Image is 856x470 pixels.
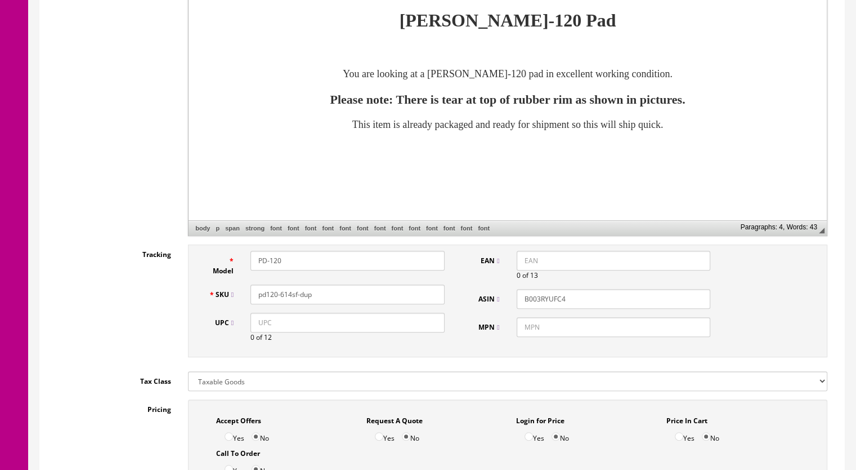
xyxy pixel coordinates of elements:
[225,432,233,441] input: Yes
[552,426,569,444] label: No
[268,223,284,233] a: font element
[517,251,711,271] input: EAN
[164,124,475,135] font: This item is already packaged and ready for shipment so this will ship quick.
[215,318,234,327] span: UPC
[216,444,260,459] label: Call To Order
[200,251,242,276] label: Model
[48,245,180,260] label: Tracking
[675,432,683,441] input: Yes
[702,432,710,441] input: No
[517,289,711,309] input: ASIN
[459,223,475,233] a: font element
[256,332,272,342] span: of 12
[252,432,260,441] input: No
[250,313,445,332] input: UPC
[525,432,533,441] input: Yes
[389,223,405,233] a: font element
[406,223,423,233] a: font element
[250,332,254,342] span: 0
[402,426,419,444] label: No
[481,256,499,265] span: EAN
[552,432,560,441] input: No
[252,426,269,444] label: No
[372,223,388,233] a: font element
[402,432,410,441] input: No
[476,223,492,233] a: font element
[213,223,222,233] a: p element
[516,411,564,426] label: Login for Price
[441,223,458,233] a: font element
[666,411,707,426] label: Price In Cart
[478,322,499,332] span: MPN
[355,223,371,233] a: font element
[522,271,538,280] span: of 13
[424,223,440,233] a: font element
[216,411,261,426] label: Accept Offers
[154,73,484,85] font: You are looking at a [PERSON_NAME]-120 pad in excellent working condition.
[478,294,499,304] span: ASIN
[48,371,180,387] label: Tax Class
[337,223,353,233] a: font element
[819,228,824,233] span: Resize
[740,223,817,231] span: Paragraphs: 4, Words: 43
[243,223,267,233] a: strong element
[517,317,711,337] input: MPN
[250,251,445,271] input: Model
[366,411,423,426] label: Request A Quote
[141,97,496,112] font: Please note: There is tear at top of rubber rim as shown in pictures.
[211,15,428,36] strong: [PERSON_NAME]-120 Pad
[702,426,719,444] label: No
[525,426,544,444] label: Yes
[375,432,383,441] input: Yes
[48,400,180,415] label: Pricing
[285,223,302,233] a: font element
[320,223,336,233] a: font element
[517,271,521,280] span: 0
[216,290,234,299] span: SKU
[193,223,212,233] a: body element
[223,223,242,233] a: span element
[250,285,445,304] input: SKU
[303,223,319,233] a: font element
[740,223,817,231] div: Statistics
[675,426,694,444] label: Yes
[225,426,244,444] label: Yes
[375,426,395,444] label: Yes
